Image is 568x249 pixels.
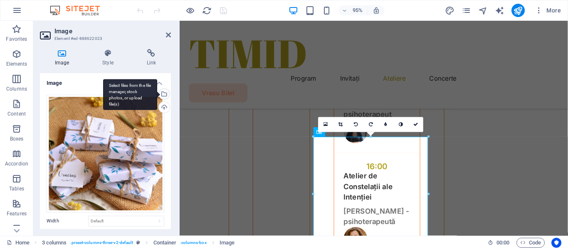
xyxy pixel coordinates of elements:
i: Publish [513,6,523,15]
p: Elements [6,61,27,67]
a: Click to cancel selection. Double-click to open Pages [7,238,30,248]
i: Navigator [478,6,488,15]
p: Content [7,111,26,117]
p: Boxes [10,136,24,142]
h4: Link [132,49,171,67]
a: Confirm ( Ctrl ⏎ ) [408,117,423,132]
button: 95% [338,5,368,15]
a: Select files from the file manager, stock photos, or upload file(s) [319,117,333,132]
i: This element is a customizable preset [136,240,140,245]
button: design [445,5,455,15]
img: Editor Logo [48,5,110,15]
button: Code [516,238,545,248]
span: Click to select. Double-click to edit [42,238,67,248]
p: Features [7,210,27,217]
span: Click to select. Double-click to edit [220,238,235,248]
span: Code [520,238,541,248]
i: AI Writer [495,6,504,15]
h4: Style [87,49,131,67]
h6: 95% [351,5,364,15]
button: text_generator [495,5,505,15]
p: Columns [6,86,27,92]
h4: Image [40,49,87,67]
i: Pages (Ctrl+Alt+S) [462,6,471,15]
i: Design (Ctrl+Alt+Y) [445,6,454,15]
button: Usercentrics [551,238,561,248]
i: On resize automatically adjust zoom level to fit chosen device. [373,7,380,14]
button: More [531,4,564,17]
a: Rotate right 90° [363,117,378,132]
p: Accordion [5,160,28,167]
a: Rotate left 90° [348,117,363,132]
a: Select files from the file manager, stock photos, or upload file(s) [158,88,170,100]
button: Click here to leave preview mode and continue editing [185,5,195,15]
h6: Session time [488,238,510,248]
h4: Image [40,73,171,88]
span: More [535,6,561,15]
p: Tables [9,185,24,192]
span: 00 00 [496,238,509,248]
label: Width [47,219,88,223]
button: navigator [478,5,488,15]
button: reload [202,5,212,15]
span: . preset-columns-three-v2-default [70,238,133,248]
span: Click to select. Double-click to edit [153,238,177,248]
div: Untitleddesign1-xrgOOTTt-p94fMEtu9IC1A.png [47,95,164,212]
a: Blur [378,117,393,132]
div: Select files from the file manager, stock photos, or upload file(s) [103,79,157,110]
span: : [502,239,504,246]
i: Reload page [202,6,212,15]
button: publish [511,4,525,17]
a: Crop mode [333,117,348,132]
p: Favorites [6,36,27,42]
h2: Image [54,27,171,35]
button: pages [462,5,472,15]
a: Greyscale [393,117,408,132]
span: . columns-box [180,238,206,248]
nav: breadcrumb [42,238,235,248]
h3: Element #ed-888622023 [54,35,154,42]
